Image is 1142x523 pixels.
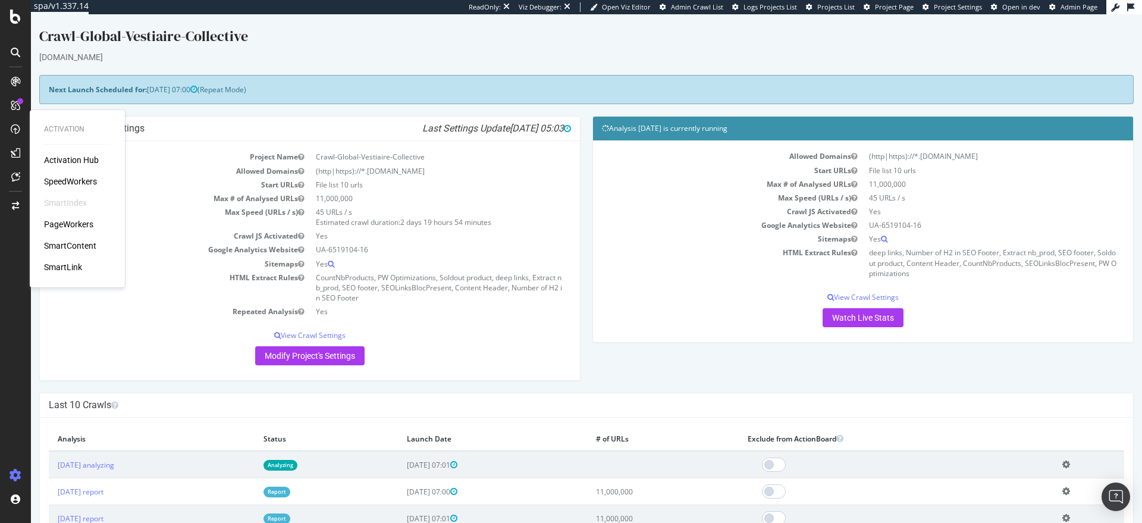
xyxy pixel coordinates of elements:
[18,243,279,256] td: Sitemaps
[233,472,259,483] a: Report
[571,231,832,265] td: HTML Extract Rules
[44,240,96,252] a: SmartContent
[571,204,832,218] td: Google Analytics Website
[27,499,73,509] a: [DATE] report
[832,149,1093,163] td: File list 10 urls
[233,446,266,456] a: Analyzing
[279,290,540,304] td: Yes
[27,446,83,456] a: [DATE] analyzing
[571,108,1093,120] h4: Analysis [DATE] is currently running
[18,385,1093,397] h4: Last 10 Crawls
[1049,2,1097,12] a: Admin Page
[376,499,426,509] span: [DATE] 07:01
[479,108,540,120] span: [DATE] 05:03
[391,108,540,120] i: Last Settings Update
[44,218,93,230] a: PageWorkers
[376,472,426,483] span: [DATE] 07:00
[792,294,873,313] a: Watch Live Stats
[18,412,224,437] th: Analysis
[8,12,1103,37] div: Crawl-Global-Vestiaire-Collective
[27,472,73,483] a: [DATE] report
[18,215,279,228] td: Crawl JS Activated
[832,135,1093,149] td: (http|https)://*.[DOMAIN_NAME]
[806,2,855,12] a: Projects List
[18,228,279,242] td: Google Analytics Website
[571,190,832,204] td: Crawl JS Activated
[571,278,1093,288] p: View Crawl Settings
[934,2,982,11] span: Project Settings
[116,70,167,80] span: [DATE] 07:00
[571,135,832,149] td: Allowed Domains
[864,2,914,12] a: Project Page
[18,177,279,191] td: Max # of Analysed URLs
[44,124,111,134] div: Activation
[671,2,723,11] span: Admin Crawl List
[367,412,556,437] th: Launch Date
[832,218,1093,231] td: Yes
[708,412,1022,437] th: Exclude from ActionBoard
[18,191,279,215] td: Max Speed (URLs / s)
[556,491,708,518] td: 11,000,000
[18,108,540,120] h4: Project Global Settings
[556,464,708,491] td: 11,000,000
[376,446,426,456] span: [DATE] 07:01
[1061,2,1097,11] span: Admin Page
[571,218,832,231] td: Sitemaps
[923,2,982,12] a: Project Settings
[18,316,540,326] p: View Crawl Settings
[8,37,1103,49] div: [DOMAIN_NAME]
[1002,2,1040,11] span: Open in dev
[279,177,540,191] td: 11,000,000
[8,61,1103,90] div: (Repeat Mode)
[832,190,1093,204] td: Yes
[18,136,279,149] td: Project Name
[279,136,540,149] td: Crawl-Global-Vestiaire-Collective
[660,2,723,12] a: Admin Crawl List
[279,243,540,256] td: Yes
[279,150,540,164] td: (http|https)://*.[DOMAIN_NAME]
[571,149,832,163] td: Start URLs
[519,2,561,12] div: Viz Debugger:
[18,290,279,304] td: Repeated Analysis
[602,2,651,11] span: Open Viz Editor
[571,163,832,177] td: Max # of Analysed URLs
[279,215,540,228] td: Yes
[590,2,651,12] a: Open Viz Editor
[44,176,97,187] a: SpeedWorkers
[1102,483,1130,511] div: Open Intercom Messenger
[224,332,334,351] a: Modify Project's Settings
[732,2,797,12] a: Logs Projects List
[44,197,87,209] div: SmartIndex
[18,164,279,177] td: Start URLs
[991,2,1040,12] a: Open in dev
[233,499,259,509] a: Report
[44,261,82,273] a: SmartLink
[556,412,708,437] th: # of URLs
[832,204,1093,218] td: UA-6519104-16
[571,177,832,190] td: Max Speed (URLs / s)
[18,70,116,80] strong: Next Launch Scheduled for:
[832,163,1093,177] td: 11,000,000
[743,2,797,11] span: Logs Projects List
[369,203,460,213] span: 2 days 19 hours 54 minutes
[279,256,540,290] td: CountNbProducts, PW Optimizations, Soldout product, deep links, Extract nb_prod, SEO footer, SEOL...
[832,231,1093,265] td: deep links, Number of H2 in SEO Footer, Extract nb_prod, SEO footer, Soldout product, Content Hea...
[279,228,540,242] td: UA-6519104-16
[18,256,279,290] td: HTML Extract Rules
[875,2,914,11] span: Project Page
[832,177,1093,190] td: 45 URLs / s
[224,412,367,437] th: Status
[279,191,540,215] td: 45 URLs / s Estimated crawl duration:
[817,2,855,11] span: Projects List
[18,150,279,164] td: Allowed Domains
[44,154,99,166] a: Activation Hub
[469,2,501,12] div: ReadOnly:
[279,164,540,177] td: File list 10 urls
